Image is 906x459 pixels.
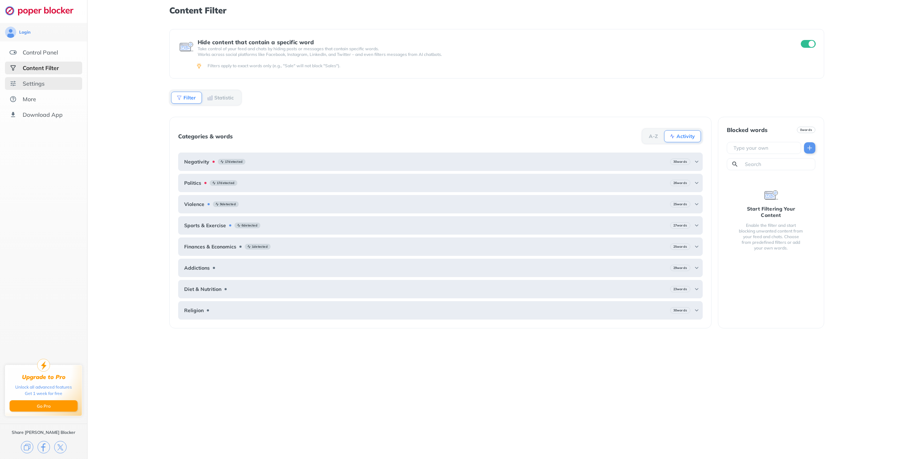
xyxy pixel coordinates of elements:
[673,223,687,228] b: 27 words
[198,39,788,45] div: Hide content that contain a specific word
[15,384,72,390] div: Unlock all advanced features
[5,27,16,38] img: avatar.svg
[10,49,17,56] img: features.svg
[19,29,30,35] div: Login
[252,244,268,249] b: 1 detected
[10,96,17,103] img: about.svg
[673,287,687,292] b: 23 words
[178,133,233,139] div: Categories & words
[207,95,213,101] img: Statistic
[673,180,687,185] b: 26 words
[800,127,812,132] b: 0 words
[673,159,687,164] b: 30 words
[10,111,17,118] img: download-app.svg
[676,134,695,138] b: Activity
[184,308,204,313] b: Religion
[669,133,675,139] img: Activity
[184,201,204,207] b: Violence
[5,6,81,16] img: logo-webpage.svg
[176,95,182,101] img: Filter
[184,286,221,292] b: Diet & Nutrition
[23,64,59,71] div: Content Filter
[673,308,687,313] b: 30 words
[738,223,804,251] div: Enable the filter and start blocking unwanted content from your feed and chats. Choose from prede...
[23,111,63,118] div: Download App
[21,441,33,453] img: copy.svg
[37,359,50,372] img: upgrade-to-pro.svg
[649,134,658,138] b: A-Z
[23,96,36,103] div: More
[673,202,687,207] b: 25 words
[169,6,824,15] h1: Content Filter
[727,127,768,133] div: Blocked words
[184,180,201,186] b: Politics
[10,80,17,87] img: settings.svg
[22,374,66,380] div: Upgrade to Pro
[10,400,78,412] button: Go Pro
[744,161,812,168] input: Search
[242,223,257,228] b: 6 detected
[12,430,75,435] div: Share [PERSON_NAME] Blocker
[673,265,687,270] b: 29 words
[208,63,814,69] div: Filters apply to exact words only (e.g., "Sale" will not block "Sales").
[220,202,236,207] b: 9 detected
[10,64,17,71] img: social-selected.svg
[733,144,798,151] input: Type your own
[184,265,210,271] b: Addictions
[184,223,226,228] b: Sports & Exercise
[198,46,788,52] p: Take control of your feed and chats by hiding posts or messages that contain specific words.
[54,441,67,453] img: x.svg
[183,96,196,100] b: Filter
[184,159,209,165] b: Negativity
[673,244,687,249] b: 25 words
[184,244,236,249] b: Finances & Economics
[738,206,804,218] div: Start Filtering Your Content
[23,49,58,56] div: Control Panel
[25,390,62,397] div: Get 1 week for free
[214,96,234,100] b: Statistic
[225,159,243,164] b: 17 detected
[38,441,50,453] img: facebook.svg
[23,80,45,87] div: Settings
[217,180,234,185] b: 17 detected
[198,52,788,57] p: Works across social platforms like Facebook, Instagram, LinkedIn, and Twitter – and even filters ...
